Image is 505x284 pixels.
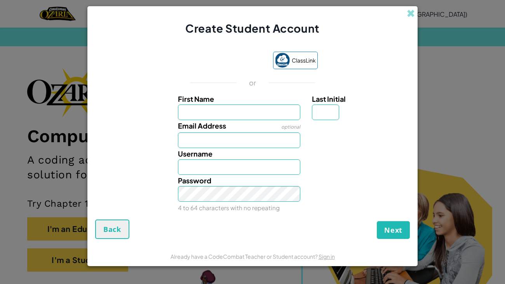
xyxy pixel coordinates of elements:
span: Already have a CodeCombat Teacher or Student account? [171,253,319,260]
span: Next [384,225,402,235]
button: Back [95,220,129,239]
button: Next [377,221,410,239]
small: 4 to 64 characters with no repeating [178,204,280,211]
span: Password [178,176,211,185]
span: Email Address [178,121,226,130]
a: Sign in [319,253,335,260]
span: optional [281,124,300,130]
span: Last Initial [312,94,346,103]
iframe: Sign in with Google Button [184,52,269,70]
span: Create Student Account [185,21,319,35]
img: classlink-logo-small.png [275,53,290,68]
span: ClassLink [292,55,316,66]
p: or [249,78,256,87]
span: Username [178,149,212,158]
span: Back [103,225,121,234]
span: First Name [178,94,214,103]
